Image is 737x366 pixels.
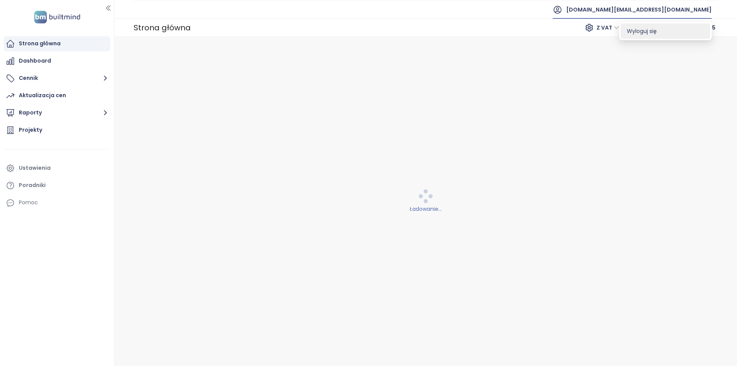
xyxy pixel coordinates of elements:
[4,195,110,210] div: Pomoc
[597,22,619,33] span: Z VAT
[4,36,110,51] a: Strona główna
[4,161,110,176] a: Ustawienia
[134,20,191,35] div: Strona główna
[32,9,83,25] img: logo
[19,198,38,207] div: Pomoc
[4,105,110,121] button: Raporty
[4,71,110,86] button: Cennik
[19,163,51,173] div: Ustawienia
[19,39,61,48] div: Strona główna
[566,0,712,19] span: [DOMAIN_NAME][EMAIL_ADDRESS][DOMAIN_NAME]
[4,88,110,103] a: Aktualizacja cen
[19,56,51,66] div: Dashboard
[4,178,110,193] a: Poradniki
[19,91,66,100] div: Aktualizacja cen
[627,27,657,35] span: Wyloguj się
[19,181,46,190] div: Poradniki
[4,123,110,138] a: Projekty
[19,125,42,135] div: Projekty
[4,53,110,69] a: Dashboard
[119,205,732,213] div: Ładowanie...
